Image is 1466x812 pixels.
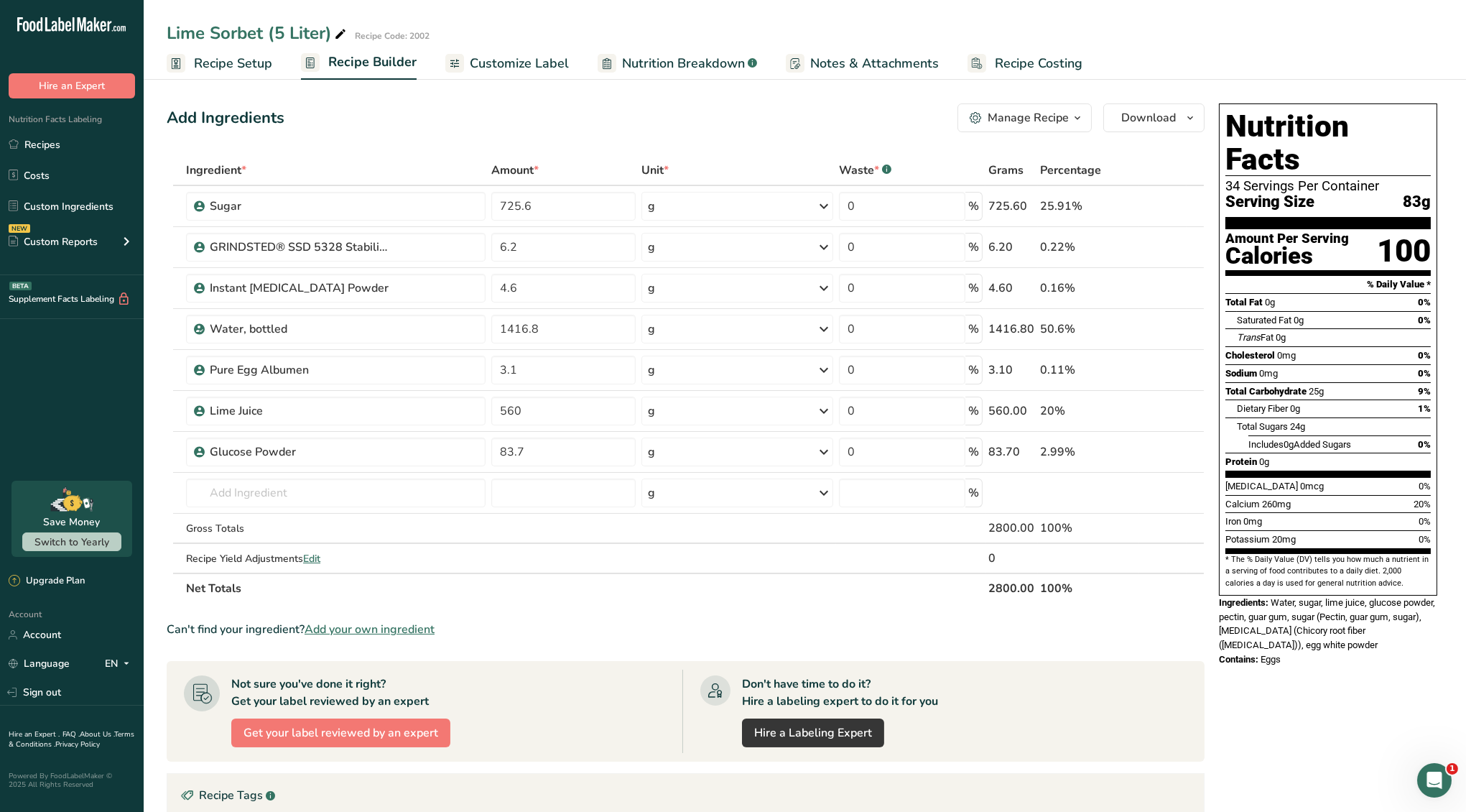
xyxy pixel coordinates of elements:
span: Total Fat [1225,297,1263,308]
span: 1% [1418,403,1431,414]
div: Can't find your ingredient? [167,621,1205,638]
iframe: Intercom live chat [1417,763,1452,798]
span: Customize Label [470,54,569,73]
span: 0g [1290,403,1300,414]
div: Upgrade Plan [9,574,85,589]
div: Recipe Code: 2002 [355,29,430,42]
span: 0mg [1277,350,1296,361]
div: Instant [MEDICAL_DATA] Powder [210,280,389,297]
div: 4.60 [988,280,1034,297]
div: 3.10 [988,361,1034,379]
a: Terms & Conditions . [9,729,134,749]
span: Iron [1225,516,1241,527]
div: 560.00 [988,402,1034,420]
div: Gross Totals [186,521,486,536]
a: Recipe Setup [167,47,272,80]
span: Water, sugar, lime juice, glucose powder, pectin, guar gum, sugar (Pectin, guar gum, sugar), [MED... [1219,597,1435,650]
button: Manage Recipe [957,103,1092,132]
a: Nutrition Breakdown [598,47,757,80]
span: 0g [1284,439,1294,450]
span: 260mg [1262,499,1291,509]
div: 725.60 [988,198,1034,215]
span: Serving Size [1225,193,1314,211]
span: 0mg [1259,368,1278,379]
span: Eggs [1261,654,1281,665]
span: 0% [1419,534,1431,545]
span: 0% [1418,350,1431,361]
span: Amount [491,162,539,179]
span: Download [1121,109,1176,126]
span: [MEDICAL_DATA] [1225,481,1298,492]
div: 25.91% [1041,198,1136,215]
span: 0% [1418,439,1431,450]
div: Amount Per Serving [1225,232,1349,246]
a: Recipe Costing [968,47,1082,80]
span: Potassium [1225,534,1270,545]
a: Privacy Policy [55,739,100,749]
a: FAQ . [62,729,80,739]
span: Includes Added Sugars [1248,439,1351,450]
span: Edit [303,552,320,566]
div: BETA [9,282,32,290]
i: Trans [1237,332,1261,343]
div: Custom Reports [9,234,98,249]
h1: Nutrition Facts [1225,110,1431,176]
div: GRINDSTED® SSD 5328 Stabilizer System [210,239,389,256]
div: 2.99% [1041,443,1136,461]
a: Hire an Expert . [9,729,60,739]
div: g [648,484,655,502]
div: 20% [1041,402,1136,420]
span: Dietary Fiber [1237,403,1288,414]
div: g [648,402,655,420]
div: Waste [839,162,891,179]
div: Not sure you've done it right? Get your label reviewed by an expert [231,675,429,710]
span: 0mg [1243,516,1262,527]
a: About Us . [80,729,114,739]
div: Glucose Powder [210,443,389,461]
div: g [648,280,655,297]
span: Switch to Yearly [34,535,109,549]
span: Add your own ingredient [305,621,435,638]
span: 25g [1309,386,1324,397]
button: Download [1103,103,1205,132]
span: Recipe Costing [995,54,1082,73]
div: g [648,320,655,338]
span: Calcium [1225,499,1260,509]
div: 6.20 [988,239,1034,256]
div: 100 [1377,232,1431,270]
span: Cholesterol [1225,350,1275,361]
span: 0g [1259,456,1269,467]
span: 9% [1418,386,1431,397]
div: 50.6% [1041,320,1136,338]
div: g [648,239,655,256]
a: Hire a Labeling Expert [742,719,884,747]
a: Customize Label [445,47,569,80]
button: Get your label reviewed by an expert [231,719,450,747]
button: Hire an Expert [9,73,135,98]
span: Unit [641,162,669,179]
div: Manage Recipe [988,109,1069,126]
span: Protein [1225,456,1257,467]
div: Add Ingredients [167,106,284,130]
span: 20mg [1272,534,1296,545]
div: 83.70 [988,443,1034,461]
div: g [648,361,655,379]
span: Contains: [1219,654,1258,665]
div: 34 Servings Per Container [1225,179,1431,193]
span: Grams [988,162,1024,179]
div: Lime Juice [210,402,389,420]
div: EN [105,655,135,673]
section: % Daily Value * [1225,276,1431,293]
span: 0g [1276,332,1286,343]
div: Calories [1225,246,1349,267]
span: 0mcg [1300,481,1324,492]
button: Switch to Yearly [22,532,121,551]
span: Total Sugars [1237,421,1288,432]
span: 0g [1294,315,1304,326]
span: 0% [1419,516,1431,527]
div: 100% [1041,520,1136,537]
span: Recipe Builder [328,52,417,72]
span: Sodium [1225,368,1257,379]
span: Nutrition Breakdown [622,54,745,73]
span: 0% [1418,368,1431,379]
